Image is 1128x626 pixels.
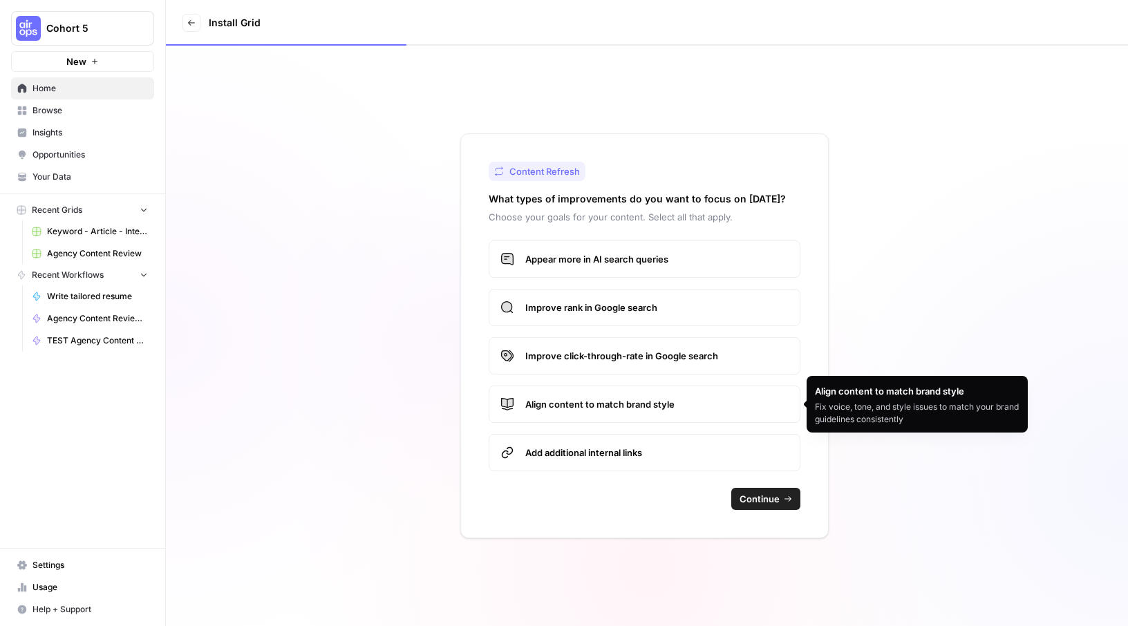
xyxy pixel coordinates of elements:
p: Choose your goals for your content. Select all that apply. [489,210,800,224]
span: Home [32,82,148,95]
span: Your Data [32,171,148,183]
a: Opportunities [11,144,154,166]
span: Recent Grids [32,204,82,216]
a: Your Data [11,166,154,188]
span: Improve rank in Google search [525,301,789,314]
span: Cohort 5 [46,21,130,35]
span: Agency Content Review 1 ([PERSON_NAME]) [47,312,148,325]
button: Recent Workflows [11,265,154,285]
a: Usage [11,576,154,598]
div: Fix voice, tone, and style issues to match your brand guidelines consistently [815,401,1019,426]
span: New [66,55,86,68]
h3: Install Grid [209,16,261,30]
span: Insights [32,126,148,139]
button: Recent Grids [11,200,154,220]
span: Opportunities [32,149,148,161]
a: Write tailored resume [26,285,154,307]
span: Recent Workflows [32,269,104,281]
button: New [11,51,154,72]
span: Appear more in AI search queries [525,252,789,266]
span: TEST Agency Content Review 2 ([PERSON_NAME]) [47,334,148,347]
span: Help + Support [32,603,148,616]
span: Improve click-through-rate in Google search [525,349,789,363]
span: Settings [32,559,148,571]
a: TEST Agency Content Review 2 ([PERSON_NAME]) [26,330,154,352]
span: Align content to match brand style [525,397,789,411]
button: Workspace: Cohort 5 [11,11,154,46]
div: Align content to match brand style [815,384,1019,398]
a: Agency Content Review [26,243,154,265]
a: Insights [11,122,154,144]
h2: What types of improvements do you want to focus on [DATE]? [489,192,786,206]
span: Browse [32,104,148,117]
button: Help + Support [11,598,154,620]
span: Continue [740,492,780,506]
span: Add additional internal links [525,446,789,459]
span: Write tailored resume [47,290,148,303]
a: Agency Content Review 1 ([PERSON_NAME]) [26,307,154,330]
a: Browse [11,99,154,122]
button: Continue [731,488,800,510]
a: Home [11,77,154,99]
span: Content Refresh [509,164,580,178]
span: Usage [32,581,148,594]
a: Keyword - Article - Internal links ([PERSON_NAME]) [26,220,154,243]
span: Agency Content Review [47,247,148,260]
a: Settings [11,554,154,576]
img: Cohort 5 Logo [16,16,41,41]
span: Keyword - Article - Internal links ([PERSON_NAME]) [47,225,148,238]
